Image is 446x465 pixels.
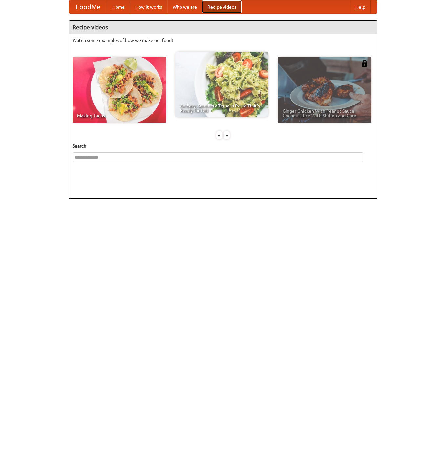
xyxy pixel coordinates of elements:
a: Recipe videos [202,0,242,13]
a: An Easy, Summery Tomato Pasta That's Ready for Fall [175,52,268,117]
img: 483408.png [361,60,368,67]
h5: Search [73,143,374,149]
a: Who we are [167,0,202,13]
a: Making Tacos [73,57,166,123]
h4: Recipe videos [69,21,377,34]
a: Help [350,0,371,13]
div: « [216,131,222,139]
a: How it works [130,0,167,13]
a: Home [107,0,130,13]
p: Watch some examples of how we make our food! [73,37,374,44]
a: FoodMe [69,0,107,13]
span: An Easy, Summery Tomato Pasta That's Ready for Fall [180,104,264,113]
span: Making Tacos [77,113,161,118]
div: » [224,131,230,139]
